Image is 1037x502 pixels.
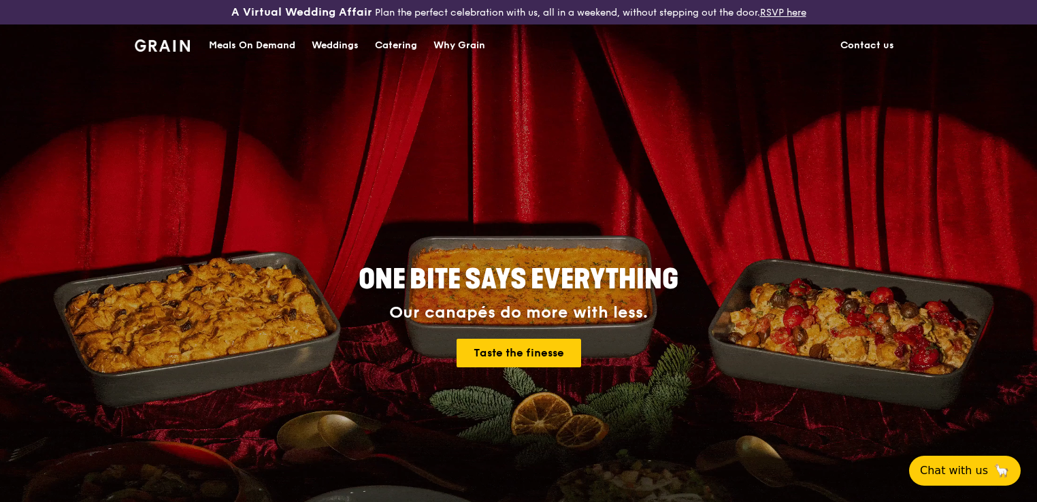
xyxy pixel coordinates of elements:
[359,263,678,296] span: ONE BITE SAYS EVERYTHING
[173,5,864,19] div: Plan the perfect celebration with us, all in a weekend, without stepping out the door.
[425,25,493,66] a: Why Grain
[832,25,902,66] a: Contact us
[135,39,190,52] img: Grain
[367,25,425,66] a: Catering
[312,25,359,66] div: Weddings
[231,5,372,19] h3: A Virtual Wedding Affair
[909,456,1021,486] button: Chat with us🦙
[274,303,763,322] div: Our canapés do more with less.
[760,7,806,18] a: RSVP here
[375,25,417,66] div: Catering
[209,25,295,66] div: Meals On Demand
[433,25,485,66] div: Why Grain
[135,24,190,65] a: GrainGrain
[457,339,581,367] a: Taste the finesse
[993,463,1010,479] span: 🦙
[303,25,367,66] a: Weddings
[920,463,988,479] span: Chat with us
